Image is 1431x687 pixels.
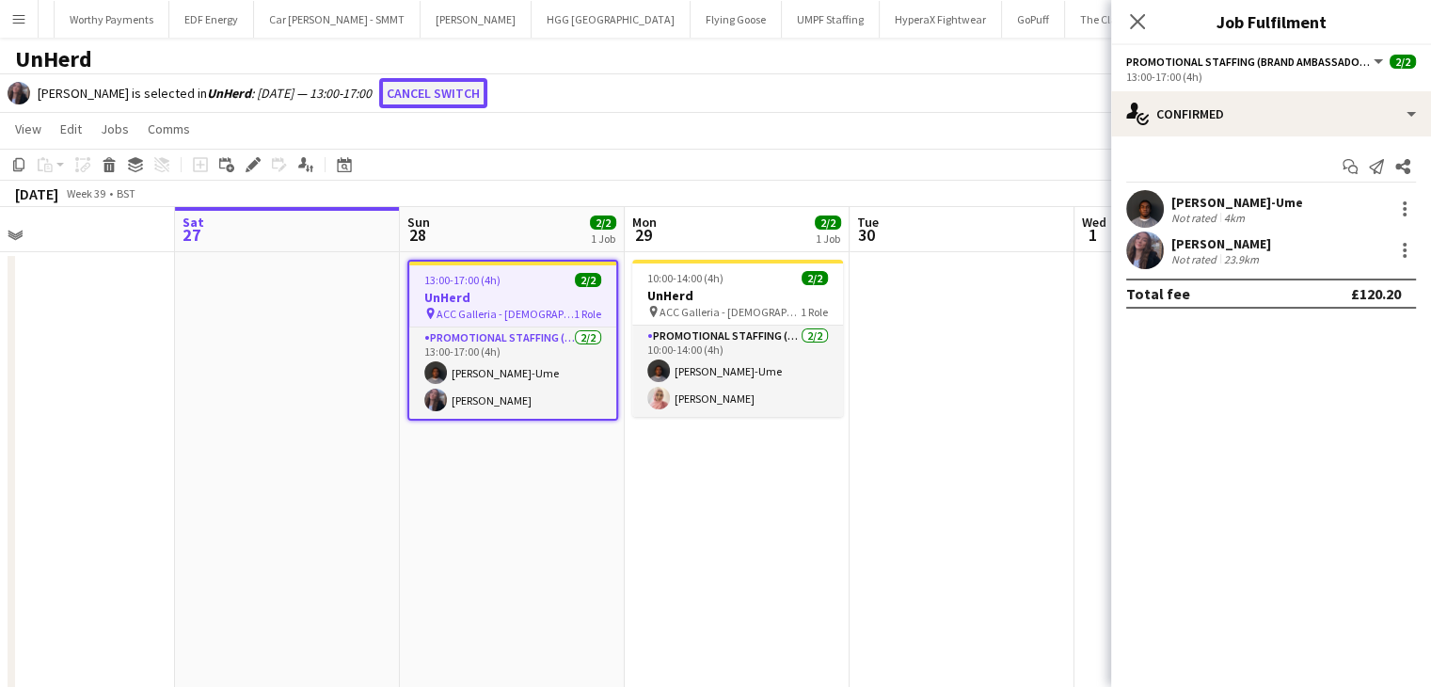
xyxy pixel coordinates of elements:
h3: UnHerd [632,287,843,304]
button: [PERSON_NAME] [421,1,532,38]
app-job-card: 13:00-17:00 (4h)2/2UnHerd ACC Galleria - [DEMOGRAPHIC_DATA] Conference1 RolePromotional Staffing ... [407,260,618,421]
div: Not rated [1171,211,1220,225]
a: Jobs [93,117,136,141]
h1: UnHerd [15,45,92,73]
span: Comms [148,120,190,137]
span: 2/2 [590,216,616,230]
button: Cancel switch [379,78,487,108]
span: 28 [405,224,430,246]
span: Sat [183,214,204,231]
div: [PERSON_NAME] [1171,235,1271,252]
button: UMPF Staffing [782,1,880,38]
button: EDF Energy [169,1,254,38]
button: Promotional Staffing (Brand Ambassadors) [1126,55,1386,69]
span: 2/2 [815,216,841,230]
span: View [15,120,41,137]
div: 13:00-17:00 (4h) [1126,70,1416,84]
span: 2/2 [802,271,828,285]
span: 2/2 [575,273,601,287]
div: 4km [1220,211,1248,225]
div: [DATE] [15,184,58,203]
button: Car [PERSON_NAME] - SMMT [254,1,421,38]
button: GoPuff [1002,1,1065,38]
div: 23.9km [1220,252,1263,266]
div: £120.20 [1351,284,1401,303]
h3: UnHerd [409,289,616,306]
span: Tue [857,214,879,231]
div: [PERSON_NAME] is selected in [38,85,372,102]
span: 1 [1079,224,1106,246]
button: Worthy Payments [55,1,169,38]
span: 30 [854,224,879,246]
span: ACC Galleria - [DEMOGRAPHIC_DATA] Conference [660,305,801,319]
app-job-card: 10:00-14:00 (4h)2/2UnHerd ACC Galleria - [DEMOGRAPHIC_DATA] Conference1 RolePromotional Staffing ... [632,260,843,417]
span: Mon [632,214,657,231]
i: : [DATE] — 13:00-17:00 [207,85,372,102]
div: Not rated [1171,252,1220,266]
span: 29 [629,224,657,246]
span: Week 39 [62,186,109,200]
span: Jobs [101,120,129,137]
div: 1 Job [816,232,840,246]
span: 1 Role [574,307,601,321]
div: Total fee [1126,284,1190,303]
span: Edit [60,120,82,137]
span: Wed [1082,214,1106,231]
span: 10:00-14:00 (4h) [647,271,723,285]
span: 1 Role [801,305,828,319]
span: Promotional Staffing (Brand Ambassadors) [1126,55,1371,69]
a: View [8,117,49,141]
h3: Job Fulfilment [1111,9,1431,34]
div: 1 Job [591,232,615,246]
span: Sun [407,214,430,231]
a: Edit [53,117,89,141]
div: [PERSON_NAME]-Ume [1171,194,1303,211]
span: ACC Galleria - [DEMOGRAPHIC_DATA] Conference [437,307,574,321]
button: HyperaX Fightwear [880,1,1002,38]
b: UnHerd [207,85,251,102]
button: HGG [GEOGRAPHIC_DATA] [532,1,691,38]
button: The Clapham North [1065,1,1191,38]
span: 13:00-17:00 (4h) [424,273,501,287]
span: 27 [180,224,204,246]
a: Comms [140,117,198,141]
div: BST [117,186,135,200]
app-card-role: Promotional Staffing (Brand Ambassadors)2/213:00-17:00 (4h)[PERSON_NAME]-Ume[PERSON_NAME] [409,328,616,419]
span: 2/2 [1390,55,1416,69]
div: Confirmed [1111,91,1431,136]
app-card-role: Promotional Staffing (Brand Ambassadors)2/210:00-14:00 (4h)[PERSON_NAME]-Ume[PERSON_NAME] [632,326,843,417]
button: Flying Goose [691,1,782,38]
